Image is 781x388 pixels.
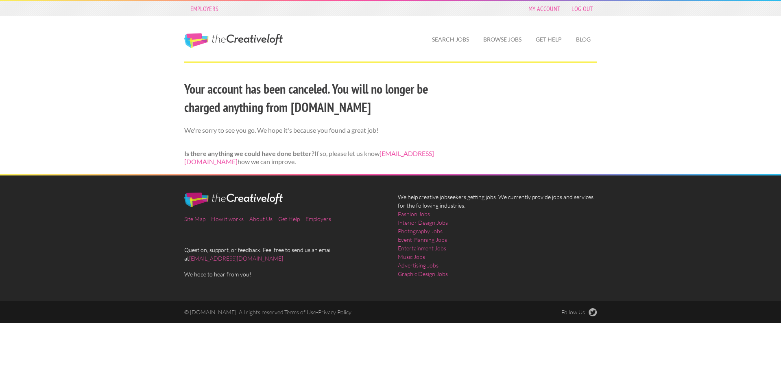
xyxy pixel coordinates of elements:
[249,215,273,222] a: About Us
[561,308,597,316] a: Follow Us
[184,80,455,116] h2: Your account has been canceled. You will no longer be charged anything from [DOMAIN_NAME]
[177,193,390,278] div: Question, support, or feedback. Feel free to send us an email at
[305,215,331,222] a: Employers
[567,3,597,14] a: Log Out
[184,33,283,48] a: The Creative Loft
[177,308,497,316] div: © [DOMAIN_NAME]. All rights reserved. -
[398,244,446,252] a: Entertainment Jobs
[184,149,434,166] a: [EMAIL_ADDRESS][DOMAIN_NAME]
[318,309,351,316] a: Privacy Policy
[189,255,283,262] a: [EMAIL_ADDRESS][DOMAIN_NAME]
[184,149,314,157] strong: Is there anything we could have done better?
[398,227,443,235] a: Photography Jobs
[184,193,283,207] img: The Creative Loft
[186,3,223,14] a: Employers
[524,3,564,14] a: My Account
[184,270,384,278] span: We hope to hear from you!
[477,30,528,49] a: Browse Jobs
[398,261,438,270] a: Advertising Jobs
[184,215,205,222] a: Site Map
[569,30,597,49] a: Blog
[425,30,476,49] a: Search Jobs
[211,215,244,222] a: How it works
[398,252,425,261] a: Music Jobs
[284,309,316,316] a: Terms of Use
[398,270,448,278] a: Graphic Design Jobs
[390,193,604,285] div: We help creative jobseekers getting jobs. We currently provide jobs and services for the followin...
[398,235,447,244] a: Event Planning Jobs
[398,210,430,218] a: Fashion Jobs
[184,149,455,167] p: If so, please let us know how we can improve.
[184,126,455,135] p: We're sorry to see you go. We hope it's because you found a great job!
[278,215,300,222] a: Get Help
[398,218,448,227] a: Interior Design Jobs
[529,30,568,49] a: Get Help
